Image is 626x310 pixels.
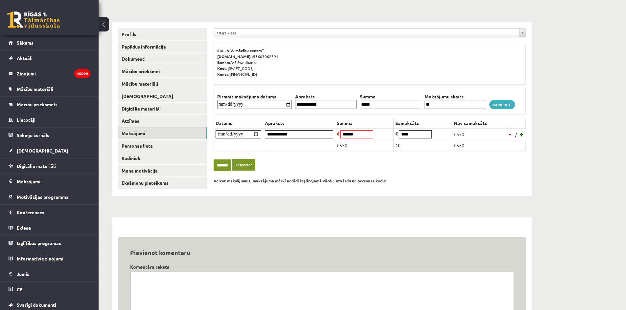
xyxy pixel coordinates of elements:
a: Papildus informācija [118,41,207,53]
a: Mana motivācija [118,165,207,177]
a: Jumis [9,266,90,281]
a: Mācību materiāli [118,78,207,90]
span: Sekmju žurnāls [17,132,49,138]
th: Samaksāts [394,118,452,128]
a: Maksājumi [118,127,207,139]
th: Datums [214,118,263,128]
h4: Komentāra teksts [130,264,514,270]
a: + [519,129,525,139]
b: Kods: [217,66,228,71]
th: Apraksts [263,118,335,128]
span: Izglītības programas [17,240,61,246]
th: Apraksts [293,93,358,100]
a: Sekmju žurnāls [9,128,90,143]
td: €0 [394,140,452,151]
a: Sākums [9,35,90,50]
a: [DEMOGRAPHIC_DATA] [9,143,90,158]
a: CE [9,282,90,297]
a: Eksāmenu pieteikums [118,177,207,189]
a: Mācību priekšmeti [118,65,207,77]
a: Ģenerēt [489,100,515,109]
p: 53603062391 A/S Swedbanka [SWIFT_CODE] [FINANCIAL_ID] [217,48,522,77]
a: 10.a1 klase [214,29,525,37]
a: Izglītības programas [9,236,90,251]
span: Mācību materiāli [17,86,53,92]
a: Lietotāji [9,112,90,127]
a: Digitālie materiāli [9,158,90,174]
b: SIA „V.V. mācību centrs” [217,48,264,53]
span: CE [17,286,22,292]
span: Svarīgi dokumenti [17,302,56,308]
b: [DOMAIN_NAME].: [217,54,253,59]
span: Konferences [17,209,44,215]
legend: Ziņojumi [17,66,90,81]
th: Pirmais maksājuma datums [216,93,293,100]
span: € [395,131,398,136]
td: €550 [452,140,506,151]
span: Motivācijas programma [17,194,69,200]
span: Informatīvie ziņojumi [17,256,63,261]
b: Veicot maksājumus, maksājuma mērķī norādi izglītojamā vārdu, uzvārdu un personas kodu! [214,178,386,183]
th: Summa [335,118,394,128]
a: Ziņojumi45099 [9,66,90,81]
th: Summa [358,93,423,100]
span: Sākums [17,40,34,46]
b: Konts: [217,72,230,77]
h3: Pievienot komentāru [130,249,514,256]
a: Informatīvie ziņojumi [9,251,90,266]
a: Eksportēt [232,159,255,171]
span: 10.a1 klase [217,29,517,37]
a: Dokumenti [118,53,207,65]
a: Digitālie materiāli [118,103,207,115]
th: Nav samaksāts [452,118,506,128]
span: / [514,132,518,138]
a: Mācību materiāli [9,81,90,96]
a: Radinieki [118,152,207,164]
a: Personas lieta [118,140,207,152]
a: Profils [118,28,207,40]
a: Motivācijas programma [9,189,90,204]
span: Jumis [17,271,29,277]
span: Aktuāli [17,55,33,61]
td: €550 [452,128,506,140]
a: - [507,129,513,139]
a: Rīgas 1. Tālmācības vidusskola [7,11,60,28]
span: [DEMOGRAPHIC_DATA] [17,148,68,154]
td: €550 [335,140,394,151]
span: Lietotāji [17,117,35,123]
a: Mācību priekšmeti [9,97,90,112]
a: Eklase [9,220,90,235]
legend: Maksājumi [17,174,90,189]
span: € [337,131,339,136]
th: Maksājumu skaits [423,93,488,100]
span: Mācību priekšmeti [17,101,57,107]
a: Aktuāli [9,51,90,66]
i: 45099 [74,69,90,78]
a: Konferences [9,205,90,220]
a: [DEMOGRAPHIC_DATA] [118,90,207,102]
b: Banka: [217,60,230,65]
a: Maksājumi [9,174,90,189]
span: Digitālie materiāli [17,163,56,169]
span: Eklase [17,225,31,231]
a: Atzīmes [118,115,207,127]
